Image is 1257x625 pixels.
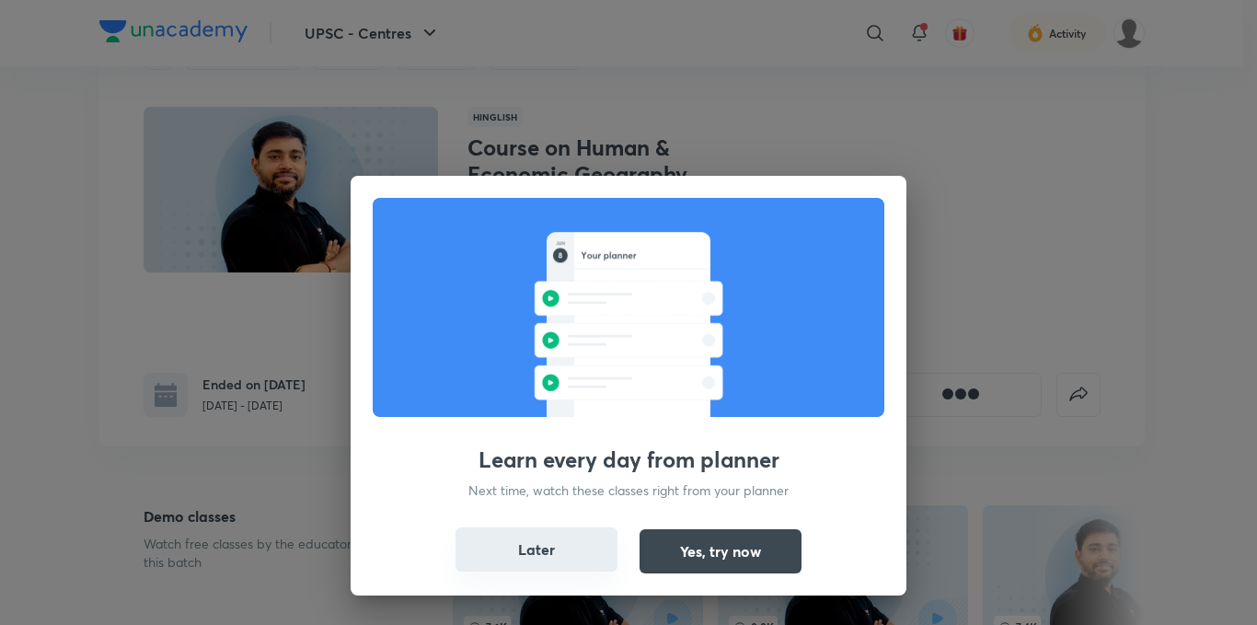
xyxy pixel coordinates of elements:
[468,480,789,500] p: Next time, watch these classes right from your planner
[456,527,617,572] button: Later
[547,290,553,294] g: PM
[559,253,562,259] g: 8
[543,279,558,284] g: 5:00
[479,446,779,473] h3: Learn every day from planner
[547,375,553,378] g: PM
[640,529,801,573] button: Yes, try now
[547,332,553,336] g: PM
[543,321,558,327] g: 5:00
[582,252,637,260] g: Your planner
